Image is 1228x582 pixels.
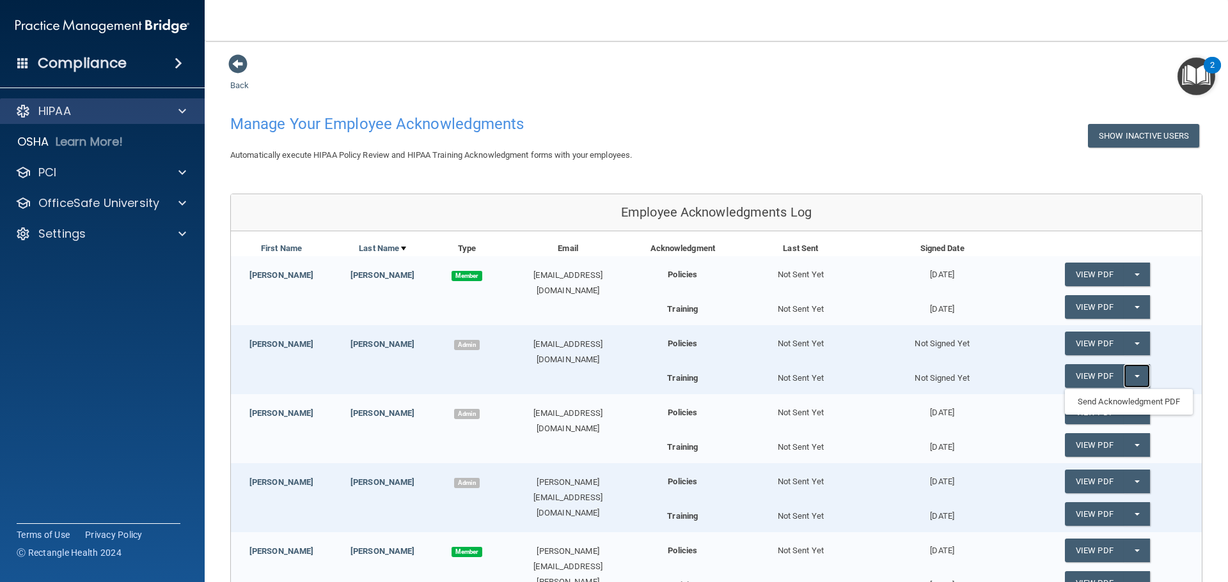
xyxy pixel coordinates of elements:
[730,295,871,317] div: Not Sent Yet
[249,339,313,349] a: [PERSON_NAME]
[249,477,313,487] a: [PERSON_NAME]
[1065,470,1124,493] a: View PDF
[38,165,56,180] p: PCI
[56,134,123,149] p: Learn More!
[350,270,414,280] a: [PERSON_NAME]
[350,339,414,349] a: [PERSON_NAME]
[501,406,636,436] div: [EMAIL_ADDRESS][DOMAIN_NAME]
[230,65,249,90] a: Back
[871,295,1012,317] div: [DATE]
[38,54,127,72] h4: Compliance
[871,325,1012,351] div: Not Signed Yet
[871,394,1012,420] div: [DATE]
[452,547,482,557] span: Member
[871,241,1012,256] div: Signed Date
[501,475,636,521] div: [PERSON_NAME][EMAIL_ADDRESS][DOMAIN_NAME]
[730,463,871,489] div: Not Sent Yet
[871,256,1012,282] div: [DATE]
[433,241,500,256] div: Type
[871,502,1012,524] div: [DATE]
[730,241,871,256] div: Last Sent
[1065,433,1124,457] a: View PDF
[454,340,480,350] span: Admin
[1065,539,1124,562] a: View PDF
[730,532,871,558] div: Not Sent Yet
[1065,295,1124,319] a: View PDF
[636,241,730,256] div: Acknowledgment
[15,195,186,211] a: OfficeSafe University
[454,409,480,419] span: Admin
[231,194,1202,231] div: Employee Acknowledgments Log
[501,268,636,298] div: [EMAIL_ADDRESS][DOMAIN_NAME]
[730,256,871,282] div: Not Sent Yet
[1065,263,1124,286] a: View PDF
[249,408,313,418] a: [PERSON_NAME]
[38,103,71,119] p: HIPAA
[1210,65,1215,82] div: 2
[249,270,313,280] a: [PERSON_NAME]
[667,373,698,383] b: Training
[730,364,871,386] div: Not Sent Yet
[871,364,1012,386] div: Not Signed Yet
[454,478,480,488] span: Admin
[350,546,414,556] a: [PERSON_NAME]
[668,270,697,279] b: Policies
[668,408,697,417] b: Policies
[15,226,186,241] a: Settings
[1065,364,1124,388] a: View PDF
[1065,332,1124,355] a: View PDF
[730,394,871,420] div: Not Sent Yet
[871,532,1012,558] div: [DATE]
[350,477,414,487] a: [PERSON_NAME]
[730,502,871,524] div: Not Sent Yet
[1177,57,1215,95] button: Open Resource Center, 2 new notifications
[17,134,49,149] p: OSHA
[668,546,697,555] b: Policies
[230,150,632,160] span: Automatically execute HIPAA Policy Review and HIPAA Training Acknowledgment forms with your emplo...
[17,528,70,541] a: Terms of Use
[1065,389,1193,415] ul: View PDF
[501,241,636,256] div: Email
[85,528,143,541] a: Privacy Policy
[871,433,1012,455] div: [DATE]
[38,195,159,211] p: OfficeSafe University
[667,442,698,452] b: Training
[452,271,482,281] span: Member
[17,546,122,559] span: Ⓒ Rectangle Health 2024
[668,339,697,348] b: Policies
[730,433,871,455] div: Not Sent Yet
[1007,491,1213,542] iframe: Drift Widget Chat Controller
[15,13,189,39] img: PMB logo
[1065,392,1193,411] a: Send Acknowledgment PDF
[261,241,302,256] a: First Name
[359,241,406,256] a: Last Name
[230,116,789,132] h4: Manage Your Employee Acknowledgments
[1088,124,1199,148] button: Show Inactive Users
[668,477,697,486] b: Policies
[350,408,414,418] a: [PERSON_NAME]
[15,103,186,119] a: HIPAA
[667,511,698,521] b: Training
[871,463,1012,489] div: [DATE]
[15,165,186,180] a: PCI
[249,546,313,556] a: [PERSON_NAME]
[667,304,698,314] b: Training
[501,337,636,367] div: [EMAIL_ADDRESS][DOMAIN_NAME]
[730,325,871,351] div: Not Sent Yet
[38,226,86,241] p: Settings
